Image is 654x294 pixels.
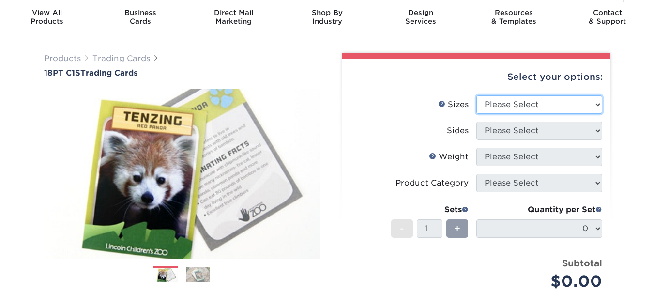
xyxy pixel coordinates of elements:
span: Contact [561,8,654,17]
a: 18PT C1STrading Cards [44,68,320,77]
span: 18PT C1S [44,68,80,77]
div: Sides [447,125,469,137]
img: Trading Cards 02 [186,267,210,282]
span: Direct Mail [187,8,280,17]
span: Business [93,8,187,17]
span: Shop By [280,8,374,17]
span: Resources [467,8,561,17]
div: $0.00 [484,270,602,293]
span: - [400,221,404,236]
a: Products [44,54,81,63]
div: Sets [391,204,469,216]
div: Weight [429,151,469,163]
a: Direct MailMarketing [187,2,280,33]
img: Trading Cards 01 [153,267,178,284]
a: Shop ByIndustry [280,2,374,33]
div: & Templates [467,8,561,26]
span: Design [374,8,467,17]
div: Product Category [395,177,469,189]
a: BusinessCards [93,2,187,33]
div: Quantity per Set [476,204,602,216]
div: & Support [561,8,654,26]
div: Marketing [187,8,280,26]
div: Services [374,8,467,26]
div: Sizes [438,99,469,110]
div: Select your options: [350,59,603,95]
div: Industry [280,8,374,26]
a: Trading Cards [92,54,150,63]
a: Contact& Support [561,2,654,33]
span: + [454,221,460,236]
div: Cards [93,8,187,26]
a: DesignServices [374,2,467,33]
a: Resources& Templates [467,2,561,33]
h1: Trading Cards [44,68,320,77]
img: 18PT C1S 01 [44,78,320,269]
strong: Subtotal [562,258,602,268]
